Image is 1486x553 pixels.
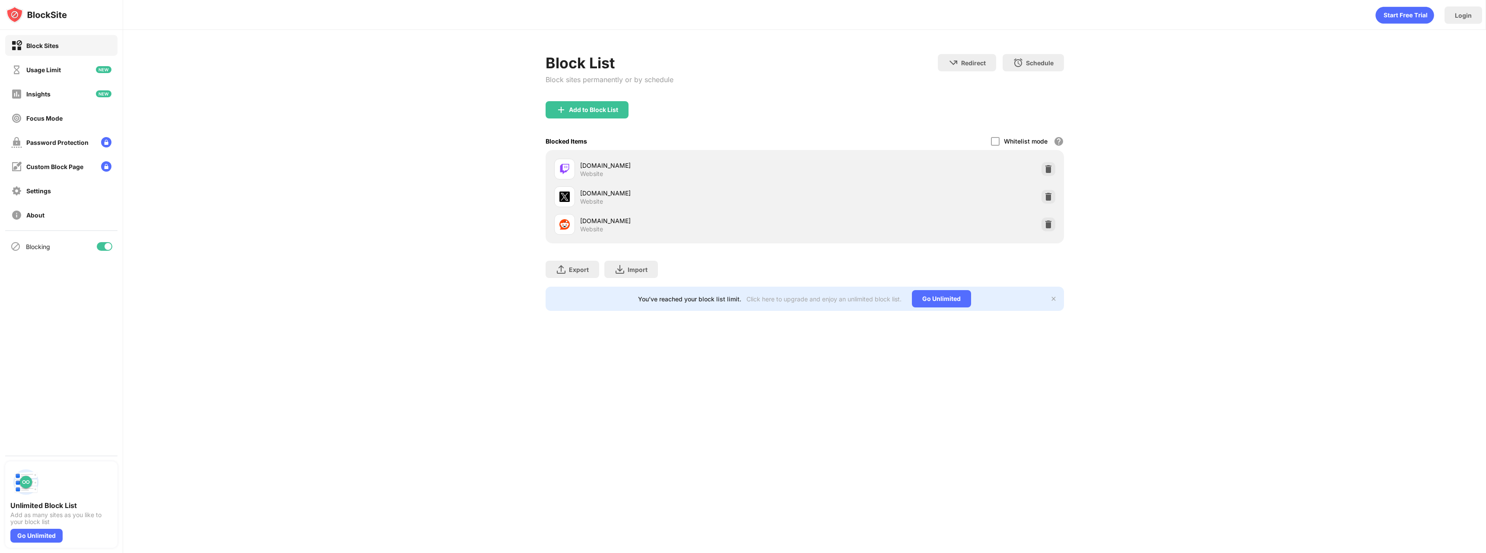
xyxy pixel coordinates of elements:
[912,290,971,307] div: Go Unlimited
[1004,137,1048,145] div: Whitelist mode
[559,219,570,230] img: favicons
[569,266,589,273] div: Export
[26,243,50,250] div: Blocking
[10,241,21,252] img: blocking-icon.svg
[96,90,111,97] img: new-icon.svg
[559,164,570,174] img: favicons
[6,6,67,23] img: logo-blocksite.svg
[11,64,22,75] img: time-usage-off.svg
[26,90,51,98] div: Insights
[96,66,111,73] img: new-icon.svg
[11,40,22,51] img: block-on.svg
[638,295,741,303] div: You’ve reached your block list limit.
[580,161,805,170] div: [DOMAIN_NAME]
[11,161,22,172] img: customize-block-page-off.svg
[11,113,22,124] img: focus-off.svg
[11,210,22,221] img: about-off.svg
[580,225,603,233] div: Website
[10,501,112,510] div: Unlimited Block List
[101,161,111,172] img: lock-menu.svg
[10,529,63,543] div: Go Unlimited
[26,163,83,170] div: Custom Block Page
[1375,6,1434,24] div: animation
[1455,12,1472,19] div: Login
[26,187,51,195] div: Settings
[10,467,41,498] img: push-block-list.svg
[546,54,673,72] div: Block List
[569,106,618,113] div: Add to Block List
[1026,59,1054,67] div: Schedule
[10,511,112,525] div: Add as many sites as you like to your block list
[559,192,570,202] img: favicons
[26,66,61,74] div: Usage Limit
[26,42,59,49] div: Block Sites
[628,266,648,273] div: Import
[580,216,805,225] div: [DOMAIN_NAME]
[26,115,63,122] div: Focus Mode
[26,139,89,146] div: Password Protection
[101,137,111,147] img: lock-menu.svg
[580,189,805,198] div: [DOMAIN_NAME]
[546,137,587,145] div: Blocked Items
[580,198,603,205] div: Website
[961,59,986,67] div: Redirect
[26,211,44,219] div: About
[746,295,902,303] div: Click here to upgrade and enjoy an unlimited block list.
[11,185,22,196] img: settings-off.svg
[11,89,22,99] img: insights-off.svg
[11,137,22,148] img: password-protection-off.svg
[1050,295,1057,302] img: x-button.svg
[580,170,603,178] div: Website
[546,75,673,84] div: Block sites permanently or by schedule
